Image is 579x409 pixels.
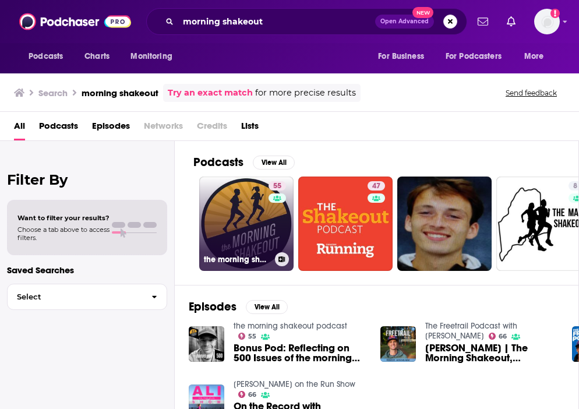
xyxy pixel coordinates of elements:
a: Lists [241,117,259,140]
a: Try an exact match [168,86,253,100]
input: Search podcasts, credits, & more... [178,12,375,31]
svg: Add a profile image [550,9,560,18]
img: Bonus Pod: Reflecting on 500 Issues of the morning shakeout Newsletter [189,326,224,362]
span: [PERSON_NAME] | The Morning Shakeout, Creativity, & Masters Racing [425,343,558,363]
span: for more precise results [255,86,356,100]
button: open menu [370,45,439,68]
img: User Profile [534,9,560,34]
h3: the morning shakeout podcast [204,255,270,265]
a: PodcastsView All [193,155,295,170]
img: Mario Fraioli | The Morning Shakeout, Creativity, & Masters Racing [380,326,416,362]
a: 55 [238,333,257,340]
button: open menu [438,45,518,68]
span: 47 [372,181,380,192]
a: EpisodesView All [189,299,288,314]
span: Choose a tab above to access filters. [17,225,110,242]
a: Episodes [92,117,130,140]
span: Podcasts [29,48,63,65]
span: Logged in as paigerusher [534,9,560,34]
span: For Business [378,48,424,65]
button: Send feedback [502,88,560,98]
span: 66 [248,392,256,397]
span: Charts [84,48,110,65]
button: View All [253,156,295,170]
a: Podcasts [39,117,78,140]
a: All [14,117,25,140]
a: 66 [489,333,507,340]
span: Want to filter your results? [17,214,110,222]
span: For Podcasters [446,48,502,65]
a: Ali on the Run Show [234,379,355,389]
span: Open Advanced [380,19,429,24]
span: 66 [499,334,507,339]
h2: Podcasts [193,155,243,170]
button: View All [246,300,288,314]
span: 55 [248,334,256,339]
span: 55 [273,181,281,192]
span: Networks [144,117,183,140]
button: Open AdvancedNew [375,15,434,29]
h3: morning shakeout [82,87,158,98]
span: Monitoring [130,48,172,65]
button: open menu [20,45,78,68]
a: Show notifications dropdown [473,12,493,31]
a: 66 [238,391,257,398]
img: Podchaser - Follow, Share and Rate Podcasts [19,10,131,33]
a: 55the morning shakeout podcast [199,177,294,271]
h2: Filter By [7,171,167,188]
h2: Episodes [189,299,236,314]
a: Mario Fraioli | The Morning Shakeout, Creativity, & Masters Racing [425,343,558,363]
button: Select [7,284,167,310]
button: open menu [122,45,187,68]
span: More [524,48,544,65]
button: Show profile menu [534,9,560,34]
a: 47 [368,181,385,191]
a: the morning shakeout podcast [234,321,347,331]
p: Saved Searches [7,265,167,276]
h3: Search [38,87,68,98]
span: Credits [197,117,227,140]
a: The Freetrail Podcast with Dylan Bowman [425,321,517,341]
div: Search podcasts, credits, & more... [146,8,467,35]
button: open menu [516,45,559,68]
a: Charts [77,45,116,68]
a: Show notifications dropdown [502,12,520,31]
span: New [412,7,433,18]
a: Bonus Pod: Reflecting on 500 Issues of the morning shakeout Newsletter [234,343,366,363]
a: 55 [269,181,286,191]
a: 47 [298,177,393,271]
span: 8 [573,181,577,192]
span: Select [8,293,142,301]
